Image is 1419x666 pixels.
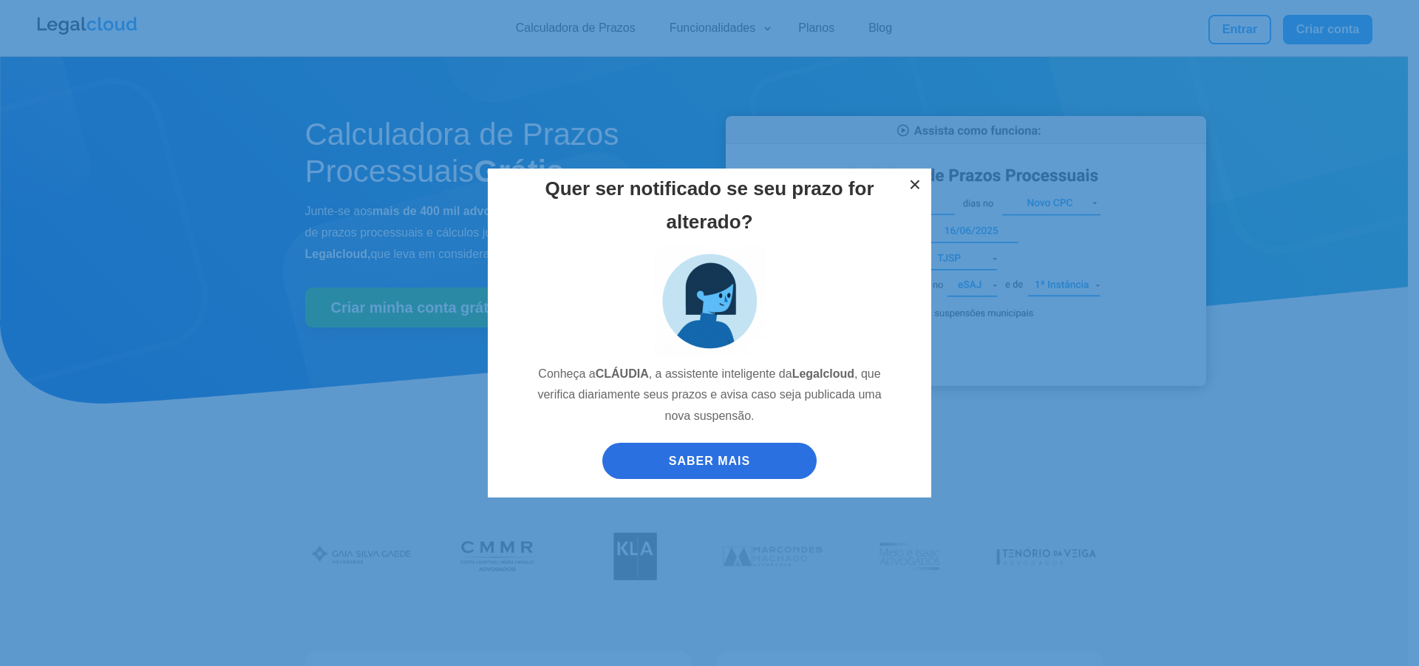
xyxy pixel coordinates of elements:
button: × [899,169,931,201]
p: Conheça a , a assistente inteligente da , que verifica diariamente seus prazos e avisa caso seja ... [528,364,891,439]
a: SABER MAIS [602,443,817,479]
img: claudia_assistente [654,245,765,356]
h2: Quer ser notificado se seu prazo for alterado? [528,172,891,245]
strong: Legalcloud [792,367,854,380]
strong: CLÁUDIA [596,367,649,380]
